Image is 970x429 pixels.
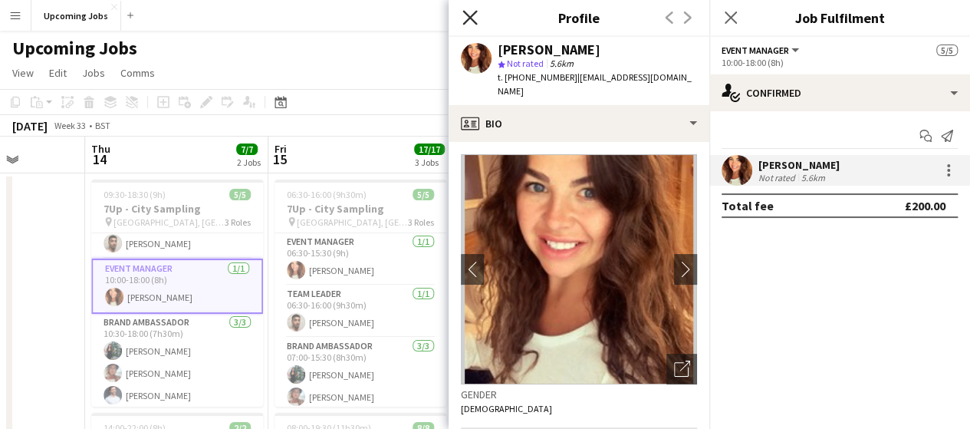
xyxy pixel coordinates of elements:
app-job-card: 09:30-18:30 (9h)5/57Up - City Sampling [GEOGRAPHIC_DATA], [GEOGRAPHIC_DATA]3 RolesTeam Leader1/10... [91,180,263,407]
button: Event Manager [722,45,801,56]
span: [GEOGRAPHIC_DATA], [GEOGRAPHIC_DATA] [113,216,225,228]
h3: 7Up - City Sampling [91,202,263,216]
app-card-role: Team Leader1/106:30-16:00 (9h30m)[PERSON_NAME] [275,285,446,338]
span: 5/5 [229,189,251,200]
span: 3 Roles [408,216,434,228]
span: 5/5 [413,189,434,200]
app-job-card: 06:30-16:00 (9h30m)5/57Up - City Sampling [GEOGRAPHIC_DATA], [GEOGRAPHIC_DATA]3 RolesEvent Manage... [275,180,446,407]
div: [DATE] [12,118,48,134]
div: Total fee [722,198,774,213]
span: Comms [120,66,155,80]
button: Upcoming Jobs [31,1,121,31]
span: [DEMOGRAPHIC_DATA] [461,403,552,414]
span: Thu [91,142,110,156]
h3: Profile [449,8,709,28]
a: Jobs [76,63,111,83]
app-card-role: Event Manager1/110:00-18:00 (8h)[PERSON_NAME] [91,259,263,314]
span: Edit [49,66,67,80]
img: Crew avatar or photo [461,154,697,384]
span: | [EMAIL_ADDRESS][DOMAIN_NAME] [498,71,692,97]
div: [PERSON_NAME] [758,158,840,172]
span: [GEOGRAPHIC_DATA], [GEOGRAPHIC_DATA] [297,216,408,228]
a: View [6,63,40,83]
div: 2 Jobs [237,157,261,168]
app-card-role: Team Leader1/109:30-18:30 (9h)[PERSON_NAME] [91,206,263,259]
span: 3 Roles [225,216,251,228]
div: BST [95,120,110,131]
span: 5/5 [936,45,958,56]
div: 5.6km [798,172,828,183]
div: [PERSON_NAME] [498,43,600,57]
app-card-role: Brand Ambassador3/310:30-18:00 (7h30m)[PERSON_NAME][PERSON_NAME][PERSON_NAME] [91,314,263,411]
span: 15 [272,150,287,168]
h1: Upcoming Jobs [12,37,137,60]
span: 06:30-16:00 (9h30m) [287,189,367,200]
span: 7/7 [236,144,258,155]
h3: 7Up - City Sampling [275,202,446,216]
div: Not rated [758,172,798,183]
div: 3 Jobs [415,157,444,168]
span: Jobs [82,66,105,80]
div: Bio [449,105,709,142]
span: 17/17 [414,144,445,155]
div: Open photos pop-in [666,354,697,384]
span: 5.6km [547,58,577,69]
a: Edit [43,63,73,83]
span: Fri [275,142,287,156]
a: Comms [114,63,161,83]
span: 09:30-18:30 (9h) [104,189,166,200]
span: Week 33 [51,120,89,131]
div: £200.00 [905,198,945,213]
span: View [12,66,34,80]
div: 10:00-18:00 (8h) [722,57,958,68]
div: Confirmed [709,74,970,111]
span: 14 [89,150,110,168]
app-card-role: Event Manager1/106:30-15:30 (9h)[PERSON_NAME] [275,233,446,285]
span: Not rated [507,58,544,69]
span: Event Manager [722,45,789,56]
h3: Job Fulfilment [709,8,970,28]
span: t. [PHONE_NUMBER] [498,71,577,83]
h3: Gender [461,388,697,401]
